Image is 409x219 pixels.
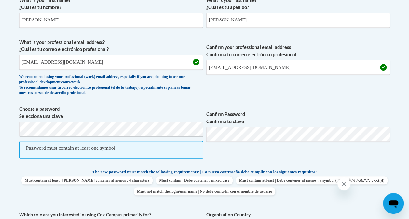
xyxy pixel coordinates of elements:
span: Must contain at least | [PERSON_NAME] contener al menos : 4 characters [21,176,153,184]
label: Confirm Password Confirma tu clave [206,111,390,125]
input: Metadata input [206,13,390,28]
iframe: Close message [337,177,350,190]
input: Required [206,60,390,75]
span: Must contain | Debe contener : mixed case [156,176,232,184]
div: Password must contain at least one symbol. [26,145,117,152]
span: Hi. How can we help? [4,5,53,10]
label: Choose a password Selecciona una clave [19,106,203,120]
label: What is your professional email address? ¿Cuál es tu correo electrónico profesional? [19,39,203,53]
iframe: Button to launch messaging window [383,193,404,214]
div: We recommend using your professional (work) email address, especially if you are planning to use ... [19,74,203,96]
input: Metadata input [19,55,203,70]
label: Confirm your professional email address Confirma tu correo electrónico profesional. [206,44,390,58]
span: The new password must match the following requirements: | La nueva contraseña debe cumplir con lo... [92,169,317,175]
span: Must contain at least | Debe contener al menos : a symbol (.[!,@,#,$,%,^,&,*,?,_,~,-,(,)]) [236,176,388,184]
span: Must not match the login/user name | No debe coincidir con el nombre de usuario [134,187,275,195]
input: Metadata input [19,13,203,28]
